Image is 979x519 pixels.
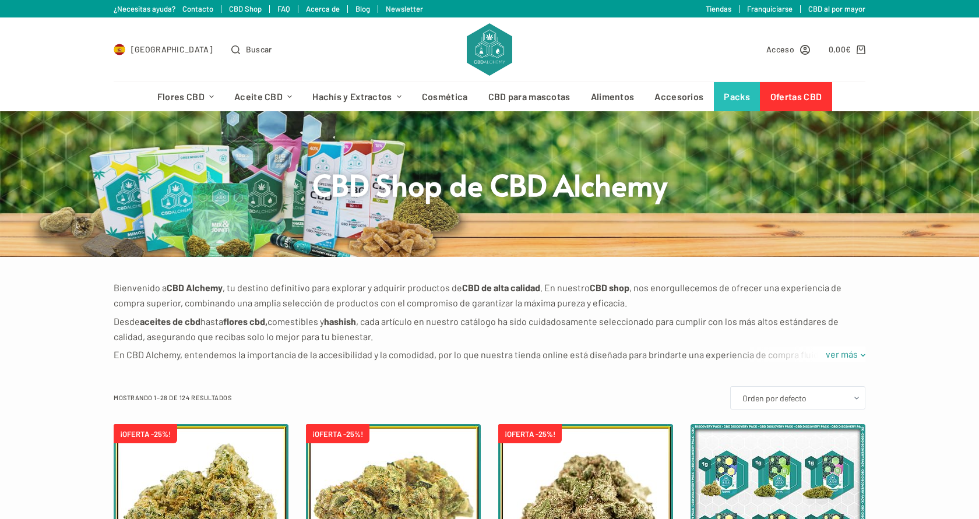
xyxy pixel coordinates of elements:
a: Blog [355,4,370,13]
a: Newsletter [386,4,423,13]
a: Accesorios [645,82,714,111]
strong: CBD shop [590,282,629,293]
a: CBD para mascotas [478,82,580,111]
strong: hashish [324,316,356,327]
p: Bienvenido a , tu destino definitivo para explorar y adquirir productos de . En nuestro , nos eno... [114,280,865,311]
a: CBD Shop [229,4,262,13]
a: CBD al por mayor [808,4,865,13]
a: Cosmética [411,82,478,111]
strong: CBD de alta calidad [462,282,540,293]
a: Select Country [114,43,213,56]
strong: aceites de cbd [140,316,200,327]
a: Alimentos [580,82,645,111]
strong: flores cbd, [223,316,267,327]
span: Buscar [246,43,272,56]
span: ¡OFERTA -25%! [306,424,369,443]
a: Ofertas CBD [760,82,832,111]
span: € [846,44,851,54]
a: Franquiciarse [747,4,793,13]
button: Abrir formulario de búsqueda [231,43,272,56]
a: Acceso [766,43,810,56]
select: Pedido de la tienda [730,386,865,409]
a: Tiendas [706,4,731,13]
a: Packs [714,82,760,111]
nav: Menú de cabecera [147,82,832,111]
span: ¡OFERTA -25%! [114,424,177,443]
p: Desde hasta comestibles y , cada artículo en nuestro catálogo ha sido cuidadosamente seleccionado... [114,314,865,345]
img: CBD Alchemy [467,23,512,76]
span: [GEOGRAPHIC_DATA] [131,43,213,56]
a: ¿Necesitas ayuda? Contacto [114,4,213,13]
p: En CBD Alchemy, entendemos la importancia de la accesibilidad y la comodidad, por lo que nuestra ... [114,347,865,378]
span: ¡OFERTA -25%! [498,424,562,443]
a: FAQ [277,4,290,13]
a: Carro de compra [829,43,865,56]
a: ver más [818,347,865,362]
a: Flores CBD [147,82,224,111]
strong: CBD Alchemy [167,282,223,293]
img: ES Flag [114,44,125,55]
p: Mostrando 1–28 de 124 resultados [114,393,232,403]
h1: CBD Shop de CBD Alchemy [271,165,708,203]
a: Acerca de [306,4,340,13]
a: Hachís y Extractos [302,82,412,111]
span: Acceso [766,43,794,56]
bdi: 0,00 [829,44,851,54]
a: Aceite CBD [224,82,302,111]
